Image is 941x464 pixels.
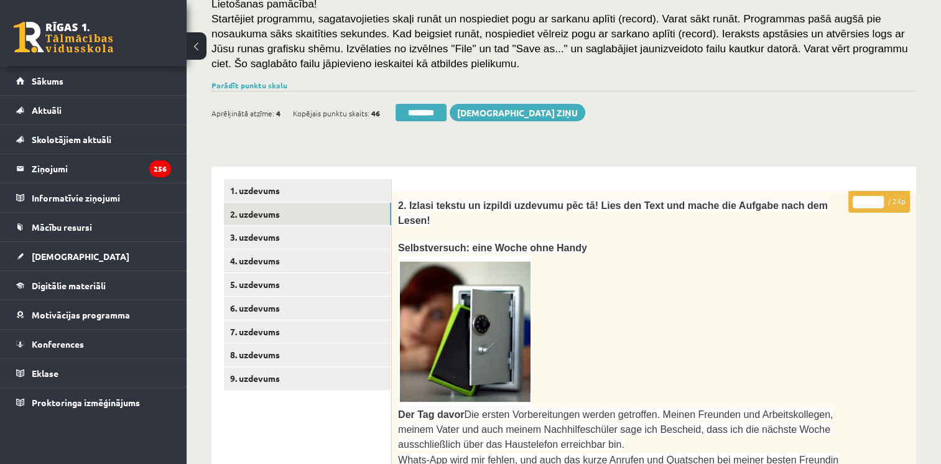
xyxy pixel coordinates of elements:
span: Sākums [32,75,63,86]
a: 4. uzdevums [224,249,391,272]
span: Selbstversuch: eine Woche ohne Handy [398,243,587,253]
a: 8. uzdevums [224,343,391,366]
legend: Informatīvie ziņojumi [32,183,171,212]
a: [DEMOGRAPHIC_DATA] [16,242,171,271]
span: Eklase [32,368,58,379]
a: Parādīt punktu skalu [211,80,287,90]
a: Mācību resursi [16,213,171,241]
a: Motivācijas programma [16,300,171,329]
a: 9. uzdevums [224,367,391,390]
a: 2. uzdevums [224,203,391,226]
a: Eklase [16,359,171,387]
span: Skolotājiem aktuāli [32,134,111,145]
a: 3. uzdevums [224,226,391,249]
a: Proktoringa izmēģinājums [16,388,171,417]
span: Startējiet programmu, sagatavojieties skaļi runāt un nospiediet pogu ar sarkanu aplīti (record). ... [211,12,907,70]
span: Konferences [32,338,84,350]
span: 46 [371,104,380,123]
i: 256 [149,160,171,177]
span: Mācību resursi [32,221,92,233]
a: Sākums [16,67,171,95]
p: / 24p [848,191,910,213]
span: Digitālie materiāli [32,280,106,291]
a: 7. uzdevums [224,320,391,343]
a: Digitālie materiāli [16,271,171,300]
a: Rīgas 1. Tālmācības vidusskola [14,22,113,53]
span: Der Tag davor [398,409,464,420]
span: 2. Izlasi tekstu un izpildi uzdevumu pēc tā! Lies den Text und mache die Aufgabe nach dem Lesen! [398,200,828,226]
a: Skolotājiem aktuāli [16,125,171,154]
span: Motivācijas programma [32,309,130,320]
img: Attēls, kurā ir kamera, ierīce, elektroniska ierīce, kameras un optika Apraksts ģenerēts automātiski [398,256,532,407]
a: 6. uzdevums [224,297,391,320]
span: [DEMOGRAPHIC_DATA] [32,251,129,262]
a: [DEMOGRAPHIC_DATA] ziņu [450,104,585,121]
a: 1. uzdevums [224,179,391,202]
a: Informatīvie ziņojumi [16,183,171,212]
a: Konferences [16,330,171,358]
legend: Ziņojumi [32,154,171,183]
body: Bagātinātā teksta redaktors, wiswyg-editor-47433805130840-1760552132-641 [12,12,497,26]
span: Proktoringa izmēģinājums [32,397,140,408]
span: Aktuāli [32,104,62,116]
a: 5. uzdevums [224,273,391,296]
span: Die ersten Vorbereitungen werden getroffen. Meinen Freunden und Arbeitskollegen, meinem Vater und... [398,409,833,450]
span: Kopējais punktu skaits: [293,104,369,123]
span: Aprēķinātā atzīme: [211,104,274,123]
span: 4 [276,104,280,123]
a: Aktuāli [16,96,171,124]
a: Ziņojumi256 [16,154,171,183]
